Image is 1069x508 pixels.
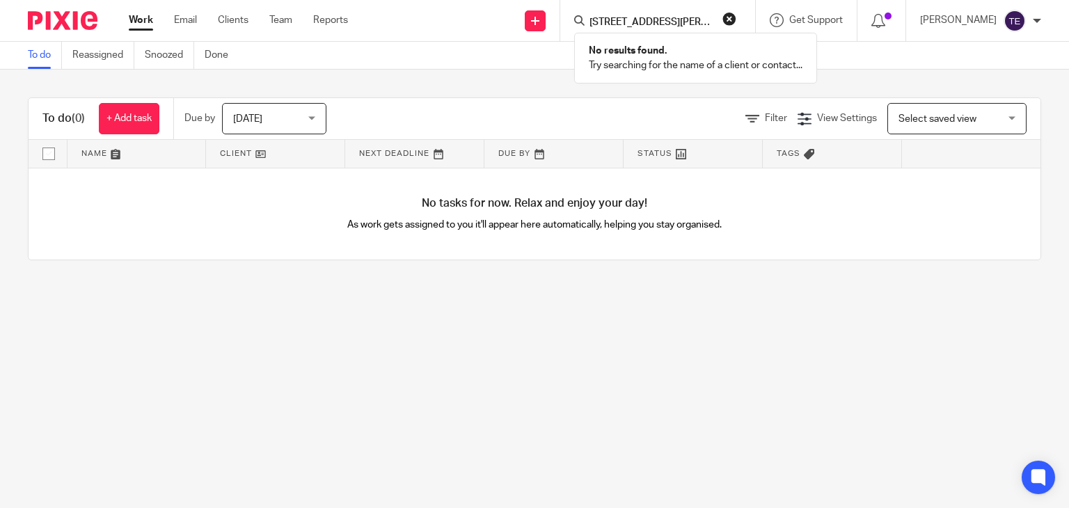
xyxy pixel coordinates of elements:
[174,13,197,27] a: Email
[184,111,215,125] p: Due by
[313,13,348,27] a: Reports
[205,42,239,69] a: Done
[765,113,787,123] span: Filter
[145,42,194,69] a: Snoozed
[129,13,153,27] a: Work
[817,113,877,123] span: View Settings
[28,42,62,69] a: To do
[42,111,85,126] h1: To do
[777,150,800,157] span: Tags
[789,15,843,25] span: Get Support
[28,11,97,30] img: Pixie
[282,218,788,232] p: As work gets assigned to you it'll appear here automatically, helping you stay organised.
[920,13,997,27] p: [PERSON_NAME]
[233,114,262,124] span: [DATE]
[29,196,1040,211] h4: No tasks for now. Relax and enjoy your day!
[588,17,713,29] input: Search
[72,42,134,69] a: Reassigned
[898,114,976,124] span: Select saved view
[722,12,736,26] button: Clear
[218,13,248,27] a: Clients
[1004,10,1026,32] img: svg%3E
[72,113,85,124] span: (0)
[269,13,292,27] a: Team
[99,103,159,134] a: + Add task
